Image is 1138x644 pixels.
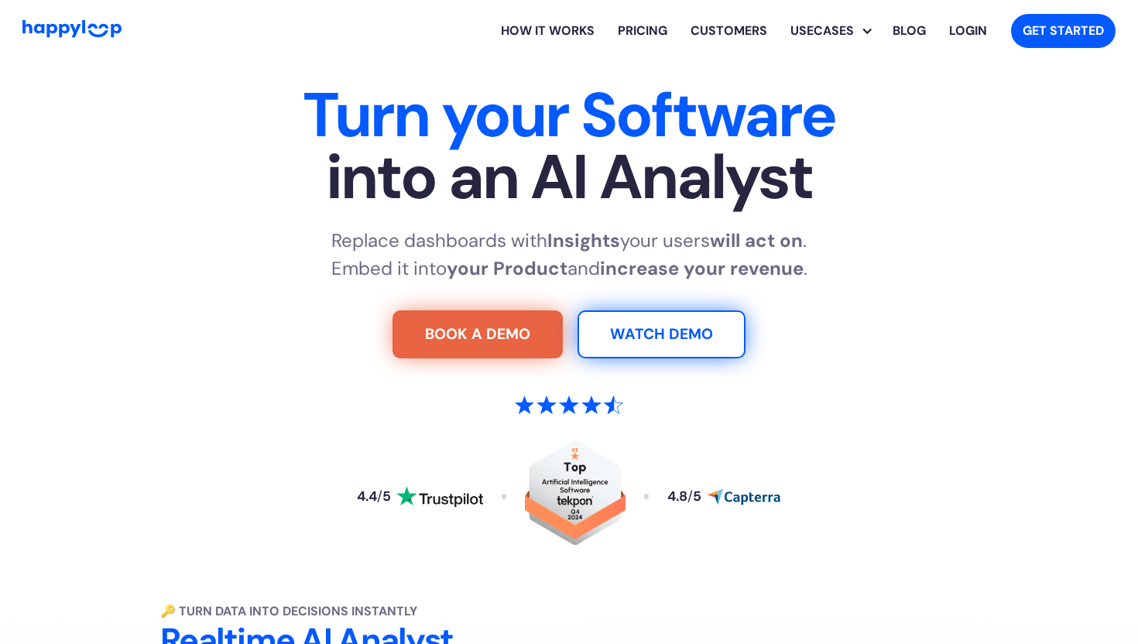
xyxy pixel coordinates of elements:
p: Replace dashboards with your users . Embed it into and . [331,227,807,283]
strong: will act on [710,228,803,252]
strong: 🔑 Turn Data into Decisions Instantly [160,603,417,619]
a: Visit the HappyLoop blog for insights [881,6,937,56]
div: Explore HappyLoop use cases [779,6,881,56]
a: Watch Demo [578,310,746,358]
a: Go to Home Page [22,20,122,42]
img: HappyLoop Logo [22,20,122,38]
strong: Insights [547,228,620,252]
a: Read reviews about HappyLoop on Capterra [667,488,780,505]
a: Get started with HappyLoop [1011,14,1116,48]
div: 4.8 5 [667,490,701,504]
a: Log in to your HappyLoop account [937,6,999,56]
strong: increase your revenue [600,256,804,280]
span: into an AI Analyst [86,146,1052,208]
h1: Turn your Software [86,84,1052,208]
a: Learn how HappyLoop works [679,6,779,56]
div: 4.4 5 [357,490,391,504]
a: Try For Free [392,310,563,358]
span: / [687,488,693,505]
strong: your Product [447,256,567,280]
div: Usecases [779,22,865,40]
a: Learn how HappyLoop works [489,6,606,56]
a: View HappyLoop pricing plans [606,6,679,56]
span: / [377,488,382,505]
div: Usecases [790,6,881,56]
a: Read reviews about HappyLoop on Tekpon [525,440,626,553]
a: Read reviews about HappyLoop on Trustpilot [357,486,482,508]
